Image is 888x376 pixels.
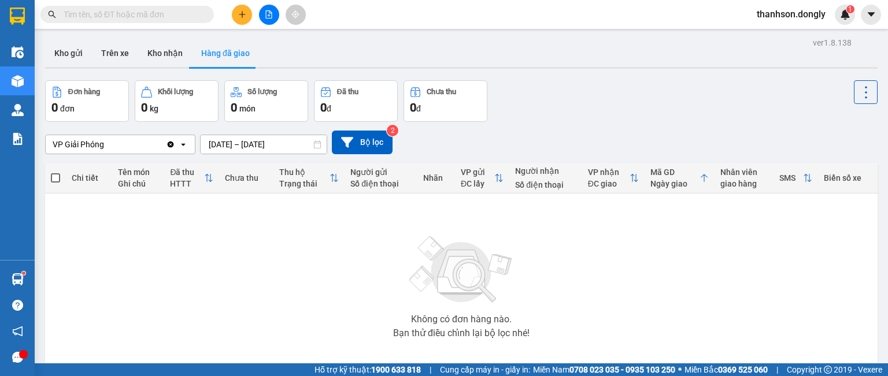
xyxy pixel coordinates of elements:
[247,88,277,96] div: Số lượng
[411,315,512,324] div: Không có đơn hàng nào.
[779,173,803,183] div: SMS
[410,100,416,114] span: 0
[824,366,832,374] span: copyright
[650,167,700,177] div: Mã GD
[64,8,200,21] input: Tìm tên, số ĐT hoặc mã đơn
[461,167,494,177] div: VP gửi
[350,167,411,177] div: Người gửi
[22,271,25,275] sup: 1
[53,139,104,150] div: VP Giải Phóng
[678,367,682,372] span: ⚪️
[393,329,530,338] div: Bạn thử điều chỉnh lại bộ lọc nhé!
[92,39,138,67] button: Trên xe
[515,166,576,176] div: Người nhận
[170,167,203,177] div: Đã thu
[12,300,23,311] span: question-circle
[158,88,193,96] div: Khối lượng
[588,179,630,188] div: ĐC giao
[273,163,345,193] th: Toggle SortBy
[225,173,268,183] div: Chưa thu
[455,163,509,193] th: Toggle SortBy
[259,5,279,25] button: file-add
[45,80,129,122] button: Đơn hàng0đơn
[279,179,330,188] div: Trạng thái
[650,179,700,188] div: Ngày giao
[327,104,331,113] span: đ
[12,75,24,87] img: warehouse-icon
[416,104,421,113] span: đ
[440,363,530,376] span: Cung cấp máy in - giấy in:
[12,352,23,363] span: message
[238,10,246,18] span: plus
[515,180,576,189] div: Số điện thoại
[138,39,192,67] button: Kho nhận
[12,273,24,285] img: warehouse-icon
[861,5,881,25] button: caret-down
[48,10,56,18] span: search
[141,100,147,114] span: 0
[239,104,256,113] span: món
[118,167,159,177] div: Tên món
[12,326,23,337] span: notification
[588,167,630,177] div: VP nhận
[72,173,106,183] div: Chi tiết
[427,88,456,96] div: Chưa thu
[776,363,778,376] span: |
[404,229,519,310] img: svg+xml;base64,PHN2ZyBjbGFzcz0ibGlzdC1wbHVnX19zdmciIHhtbG5zPSJodHRwOi8vd3d3LnczLm9yZy8yMDAwL3N2Zy...
[314,80,398,122] button: Đã thu0đ
[748,7,835,21] span: thanhson.dongly
[866,9,876,20] span: caret-down
[51,100,58,114] span: 0
[12,133,24,145] img: solution-icon
[533,363,675,376] span: Miền Nam
[164,163,219,193] th: Toggle SortBy
[201,135,327,154] input: Select a date range.
[337,88,358,96] div: Đã thu
[720,179,768,188] div: giao hàng
[813,36,852,49] div: ver 1.8.138
[10,8,25,25] img: logo-vxr
[12,46,24,58] img: warehouse-icon
[720,167,768,177] div: Nhân viên
[569,365,675,374] strong: 0708 023 035 - 0935 103 250
[684,363,768,376] span: Miền Bắc
[430,363,431,376] span: |
[848,5,852,13] span: 1
[135,80,219,122] button: Khối lượng0kg
[179,140,188,149] svg: open
[224,80,308,122] button: Số lượng0món
[774,163,818,193] th: Toggle SortBy
[423,173,449,183] div: Nhãn
[718,365,768,374] strong: 0369 525 060
[170,179,203,188] div: HTTT
[166,140,175,149] svg: Clear value
[314,363,421,376] span: Hỗ trợ kỹ thuật:
[645,163,715,193] th: Toggle SortBy
[286,5,306,25] button: aim
[371,365,421,374] strong: 1900 633 818
[332,131,393,154] button: Bộ lọc
[279,167,330,177] div: Thu hộ
[824,173,872,183] div: Biển số xe
[192,39,259,67] button: Hàng đã giao
[350,179,411,188] div: Số điện thoại
[840,9,850,20] img: icon-new-feature
[320,100,327,114] span: 0
[231,100,237,114] span: 0
[387,125,398,136] sup: 2
[265,10,273,18] span: file-add
[150,104,158,113] span: kg
[461,179,494,188] div: ĐC lấy
[118,179,159,188] div: Ghi chú
[60,104,75,113] span: đơn
[846,5,854,13] sup: 1
[68,88,100,96] div: Đơn hàng
[12,104,24,116] img: warehouse-icon
[291,10,299,18] span: aim
[232,5,252,25] button: plus
[45,39,92,67] button: Kho gửi
[105,139,106,150] input: Selected VP Giải Phóng.
[404,80,487,122] button: Chưa thu0đ
[582,163,645,193] th: Toggle SortBy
